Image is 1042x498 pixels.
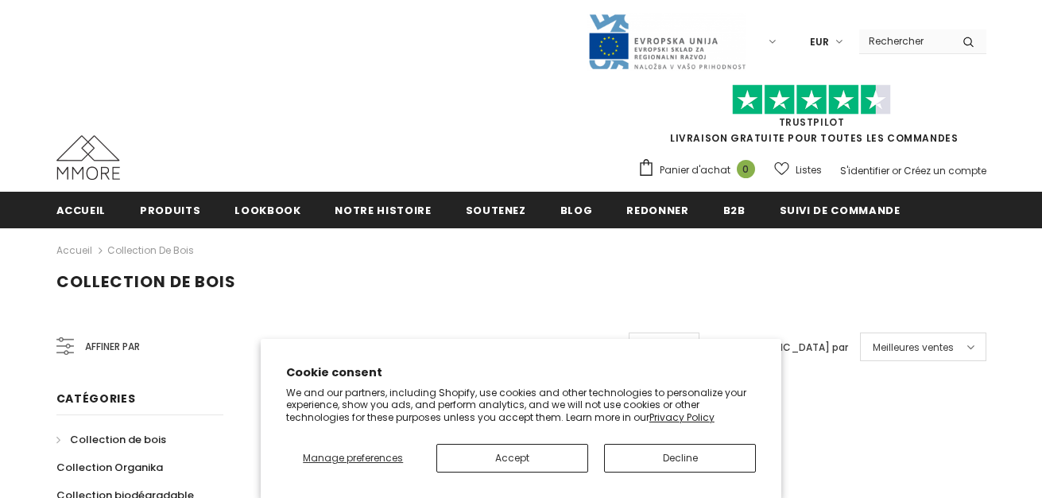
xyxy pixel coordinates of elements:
[723,340,848,356] label: [GEOGRAPHIC_DATA] par
[604,444,756,473] button: Decline
[56,391,136,407] span: Catégories
[626,203,688,218] span: Redonner
[774,156,822,184] a: Listes
[335,203,431,218] span: Notre histoire
[56,135,120,180] img: Cas MMORE
[303,451,403,465] span: Manage preferences
[810,34,829,50] span: EUR
[859,29,951,53] input: Search Site
[85,338,140,356] span: Affiner par
[560,192,593,228] a: Blog
[56,192,107,228] a: Accueil
[873,340,954,356] span: Meilleures ventes
[626,192,688,228] a: Redonner
[904,164,986,177] a: Créez un compte
[56,453,163,481] a: Collection Organika
[56,203,107,218] span: Accueil
[840,164,889,177] a: S'identifier
[780,192,901,228] a: Suivi de commande
[56,460,163,475] span: Collection Organika
[56,241,92,260] a: Accueil
[286,387,757,424] p: We and our partners, including Shopify, use cookies and other technologies to personalize your ex...
[637,91,986,145] span: LIVRAISON GRATUITE POUR TOUTES LES COMMANDES
[466,203,526,218] span: soutenez
[234,203,300,218] span: Lookbook
[56,270,236,293] span: Collection de bois
[107,243,194,257] a: Collection de bois
[335,192,431,228] a: Notre histoire
[140,192,200,228] a: Produits
[56,426,166,453] a: Collection de bois
[286,364,757,381] h2: Cookie consent
[587,13,746,71] img: Javni Razpis
[587,34,746,48] a: Javni Razpis
[286,444,420,473] button: Manage preferences
[723,192,746,228] a: B2B
[796,162,822,178] span: Listes
[637,158,763,182] a: Panier d'achat 0
[436,444,588,473] button: Accept
[140,203,200,218] span: Produits
[737,160,755,178] span: 0
[723,203,746,218] span: B2B
[780,203,901,218] span: Suivi de commande
[732,84,891,115] img: Faites confiance aux étoiles pilotes
[779,115,845,129] a: TrustPilot
[660,162,730,178] span: Panier d'achat
[892,164,901,177] span: or
[234,192,300,228] a: Lookbook
[560,203,593,218] span: Blog
[70,432,166,447] span: Collection de bois
[466,192,526,228] a: soutenez
[649,410,715,424] a: Privacy Policy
